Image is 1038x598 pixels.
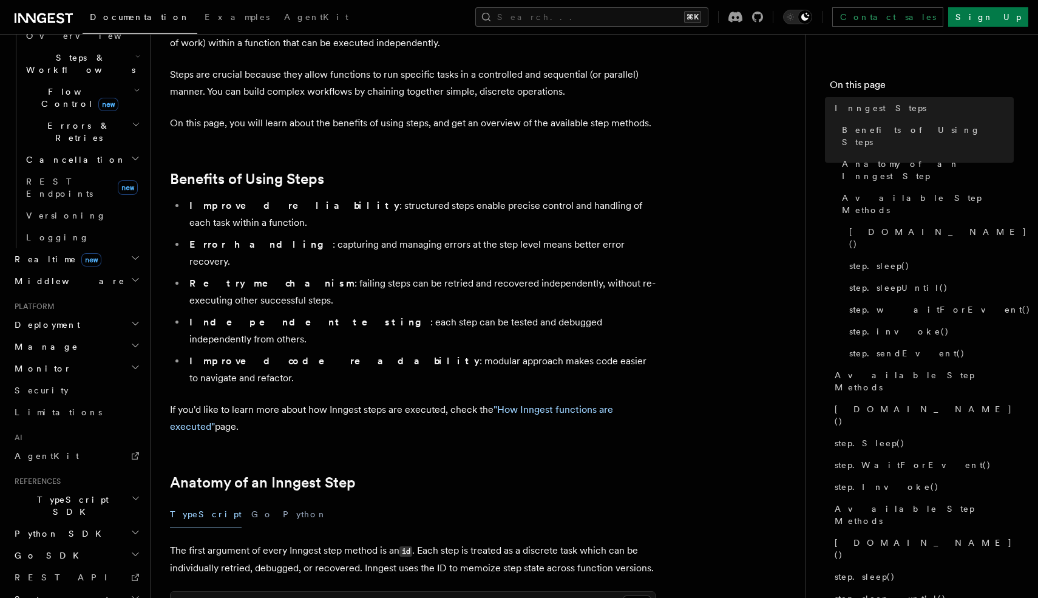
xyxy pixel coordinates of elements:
[170,66,656,100] p: Steps are crucial because they allow functions to run specific tasks in a controlled and sequenti...
[835,369,1014,393] span: Available Step Methods
[189,200,399,211] strong: Improved reliability
[10,314,143,336] button: Deployment
[90,12,190,22] span: Documentation
[835,481,939,493] span: step.Invoke()
[15,573,118,582] span: REST API
[837,119,1014,153] a: Benefits of Using Steps
[835,102,926,114] span: Inngest Steps
[170,18,656,52] p: Steps are fundamental building blocks in Inngest functions. Each step represents an individual ta...
[844,321,1014,342] a: step.invoke()
[189,316,430,328] strong: Independent testing
[10,362,72,375] span: Monitor
[684,11,701,23] kbd: ⌘K
[835,459,991,471] span: step.WaitForEvent()
[170,401,656,435] p: If you'd like to learn more about how Inngest steps are executed, check the page.
[284,12,348,22] span: AgentKit
[849,304,1031,316] span: step.waitForEvent()
[835,403,1014,427] span: [DOMAIN_NAME]()
[10,489,143,523] button: TypeScript SDK
[21,171,143,205] a: REST Endpointsnew
[475,7,708,27] button: Search...⌘K
[277,4,356,33] a: AgentKit
[10,433,22,443] span: AI
[10,253,101,265] span: Realtime
[10,445,143,467] a: AgentKit
[26,233,89,242] span: Logging
[205,12,270,22] span: Examples
[844,277,1014,299] a: step.sleepUntil()
[10,566,143,588] a: REST API
[98,98,118,111] span: new
[844,255,1014,277] a: step.sleep()
[399,546,412,557] code: id
[849,347,965,359] span: step.sendEvent()
[830,532,1014,566] a: [DOMAIN_NAME]()
[837,187,1014,221] a: Available Step Methods
[186,275,656,309] li: : failing steps can be retried and recovered independently, without re-executing other successful...
[170,115,656,132] p: On this page, you will learn about the benefits of using steps, and get an overview of the availa...
[26,31,151,41] span: Overview
[186,236,656,270] li: : capturing and managing errors at the step level means better error recovery.
[21,47,143,81] button: Steps & Workflows
[197,4,277,33] a: Examples
[21,52,135,76] span: Steps & Workflows
[189,239,333,250] strong: Error handling
[21,86,134,110] span: Flow Control
[830,398,1014,432] a: [DOMAIN_NAME]()
[10,319,80,331] span: Deployment
[783,10,812,24] button: Toggle dark mode
[842,192,1014,216] span: Available Step Methods
[15,451,79,461] span: AgentKit
[26,211,106,220] span: Versioning
[10,528,109,540] span: Python SDK
[849,260,910,272] span: step.sleep()
[10,336,143,358] button: Manage
[83,4,197,34] a: Documentation
[835,437,905,449] span: step.Sleep()
[21,81,143,115] button: Flow Controlnew
[849,282,948,294] span: step.sleepUntil()
[170,474,356,491] a: Anatomy of an Inngest Step
[830,476,1014,498] a: step.Invoke()
[10,523,143,545] button: Python SDK
[10,401,143,423] a: Limitations
[251,501,273,528] button: Go
[835,537,1014,561] span: [DOMAIN_NAME]()
[10,477,61,486] span: References
[21,226,143,248] a: Logging
[21,25,143,47] a: Overview
[842,124,1014,148] span: Benefits of Using Steps
[26,177,93,199] span: REST Endpoints
[844,221,1014,255] a: [DOMAIN_NAME]()
[10,302,55,311] span: Platform
[948,7,1028,27] a: Sign Up
[844,342,1014,364] a: step.sendEvent()
[186,353,656,387] li: : modular approach makes code easier to navigate and refactor.
[830,432,1014,454] a: step.Sleep()
[10,341,78,353] span: Manage
[10,358,143,379] button: Monitor
[10,549,86,562] span: Go SDK
[21,120,132,144] span: Errors & Retries
[170,542,656,577] p: The first argument of every Inngest step method is an . Each step is treated as a discrete task w...
[170,501,242,528] button: TypeScript
[10,545,143,566] button: Go SDK
[15,386,69,395] span: Security
[832,7,943,27] a: Contact sales
[830,97,1014,119] a: Inngest Steps
[830,454,1014,476] a: step.WaitForEvent()
[10,25,143,248] div: Inngest Functions
[21,149,143,171] button: Cancellation
[10,379,143,401] a: Security
[10,275,125,287] span: Middleware
[189,277,354,289] strong: Retry mechanism
[830,364,1014,398] a: Available Step Methods
[21,115,143,149] button: Errors & Retries
[835,571,895,583] span: step.sleep()
[830,498,1014,532] a: Available Step Methods
[189,355,480,367] strong: Improved code readability
[830,566,1014,588] a: step.sleep()
[835,503,1014,527] span: Available Step Methods
[186,197,656,231] li: : structured steps enable precise control and handling of each task within a function.
[186,314,656,348] li: : each step can be tested and debugged independently from others.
